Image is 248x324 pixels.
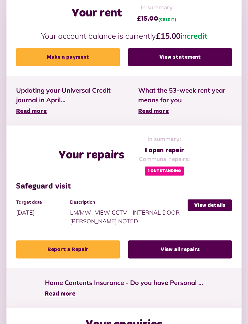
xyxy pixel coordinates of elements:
span: What the 53-week rent year means for you [138,86,232,105]
a: View details [188,200,232,211]
span: In summary [137,4,176,13]
h2: Your repairs [58,149,124,163]
span: £15.00 [137,14,176,24]
a: Updating your Universal Credit journal in April... Read more [16,86,119,116]
span: credit [187,31,207,41]
span: 1 Outstanding [145,167,184,176]
span: Updating your Universal Credit journal in April... [16,86,119,105]
h4: Description [70,200,184,205]
span: In summary: [139,136,190,144]
span: Read more [138,109,169,115]
div: LM/MW- VIEW CCTV - INTERNAL DOOR [PERSON_NAME] NOTED [70,200,188,226]
a: View statement [128,48,232,66]
span: Read more [16,109,47,115]
strong: £15.00 [156,31,181,41]
span: Communal repairs: [139,156,190,164]
h3: Safeguard visit [16,182,232,192]
a: Home Contents Insurance - Do you have Personal ... Read more [45,278,203,299]
a: Report a Repair [16,241,120,259]
div: [DATE] [16,200,70,217]
a: View all repairs [128,241,232,259]
p: Your account balance is currently in [16,30,232,42]
a: What the 53-week rent year means for you Read more [138,86,232,116]
h2: Your rent [72,7,122,21]
h4: Target date [16,200,67,205]
a: Make a payment [16,48,120,66]
span: Read more [45,291,76,297]
span: Home Contents Insurance - Do you have Personal ... [45,278,203,288]
span: 1 open repair [139,146,190,156]
span: (CREDIT) [158,18,176,22]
